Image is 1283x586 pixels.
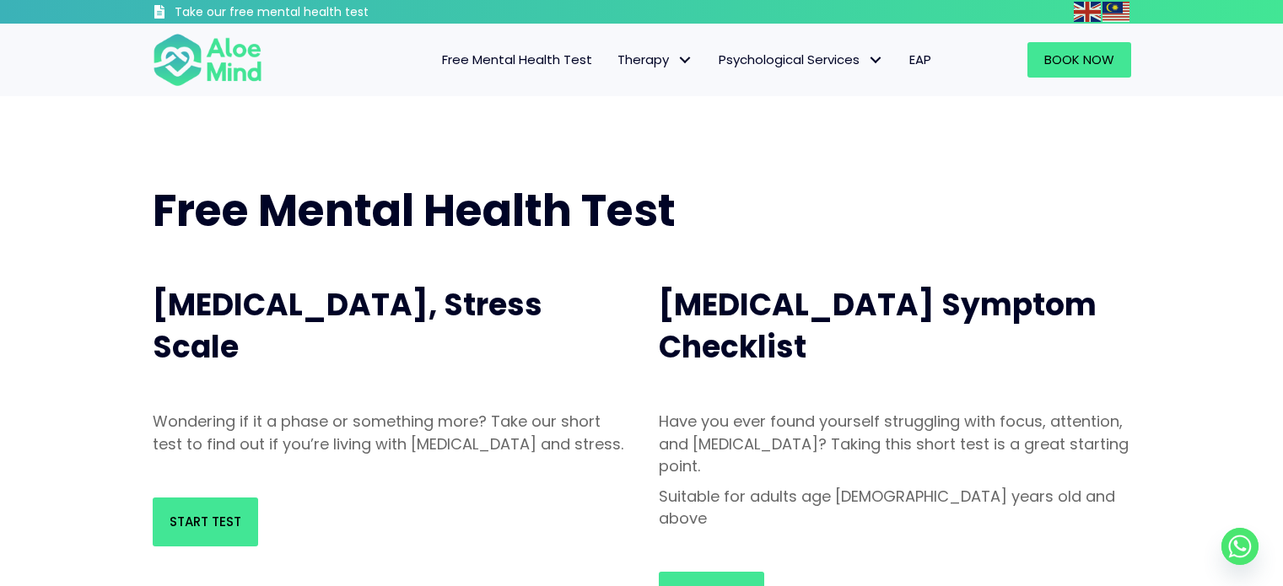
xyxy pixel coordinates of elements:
p: Have you ever found yourself struggling with focus, attention, and [MEDICAL_DATA]? Taking this sh... [659,411,1131,476]
a: Whatsapp [1221,528,1259,565]
a: Take our free mental health test [153,4,459,24]
img: en [1074,2,1101,22]
a: Psychological ServicesPsychological Services: submenu [706,42,897,78]
a: Book Now [1027,42,1131,78]
span: Free Mental Health Test [153,180,676,241]
a: TherapyTherapy: submenu [605,42,706,78]
img: Aloe mind Logo [153,32,262,88]
span: Free Mental Health Test [442,51,592,68]
p: Suitable for adults age [DEMOGRAPHIC_DATA] years old and above [659,486,1131,530]
span: Book Now [1044,51,1114,68]
h3: Take our free mental health test [175,4,459,21]
a: Start Test [153,497,258,546]
p: Wondering if it a phase or something more? Take our short test to find out if you’re living with ... [153,411,625,454]
span: [MEDICAL_DATA], Stress Scale [153,283,542,368]
span: Therapy: submenu [673,48,698,73]
span: Psychological Services: submenu [864,48,888,73]
a: Malay [1102,2,1131,21]
img: ms [1102,2,1129,22]
span: Psychological Services [719,51,884,68]
span: EAP [909,51,931,68]
span: [MEDICAL_DATA] Symptom Checklist [659,283,1097,368]
a: EAP [897,42,944,78]
span: Therapy [617,51,693,68]
a: English [1074,2,1102,21]
a: Free Mental Health Test [429,42,605,78]
nav: Menu [284,42,944,78]
span: Start Test [170,513,241,530]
